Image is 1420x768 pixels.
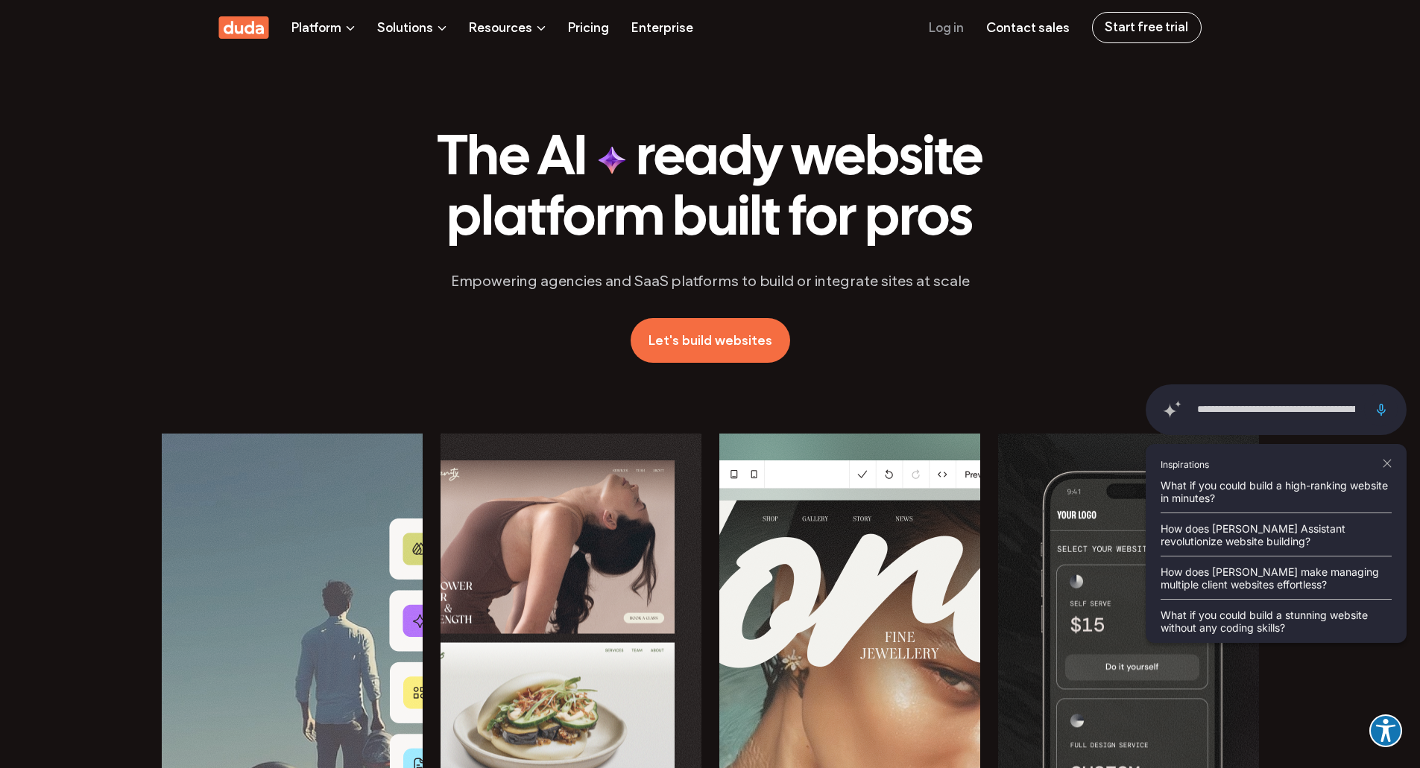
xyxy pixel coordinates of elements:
[1197,393,1355,426] input: Curious how Duda could work for you? - ask me anything!
[1146,556,1407,600] div: How does [PERSON_NAME] make managing multiple client websites effortless?
[451,272,970,290] span: Empowering agencies and SaaS platforms to build or integrate sites at scale
[437,134,587,185] span: The AI
[648,332,772,349] span: Let's build websites
[447,194,973,246] span: platform built for pros
[631,318,790,363] a: Let's build websites
[1155,393,1188,426] div: Toggle inspiration questions
[637,134,983,185] span: ready website
[986,1,1070,54] a: Contact sales
[1146,600,1407,643] div: What if you could build a stunning website without any coding skills?
[1369,714,1402,750] aside: Accessibility Help Desk
[1146,470,1407,513] div: What if you could build a high-ranking website in minutes?
[1161,459,1209,470] span: Inspirations
[1146,513,1407,556] div: How does [PERSON_NAME] Assistant revolutionize website building?
[929,1,964,54] a: Log in
[1369,714,1402,747] button: Explore your accessibility options
[1364,393,1398,426] div: Start recording
[1092,12,1202,43] a: Start free trial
